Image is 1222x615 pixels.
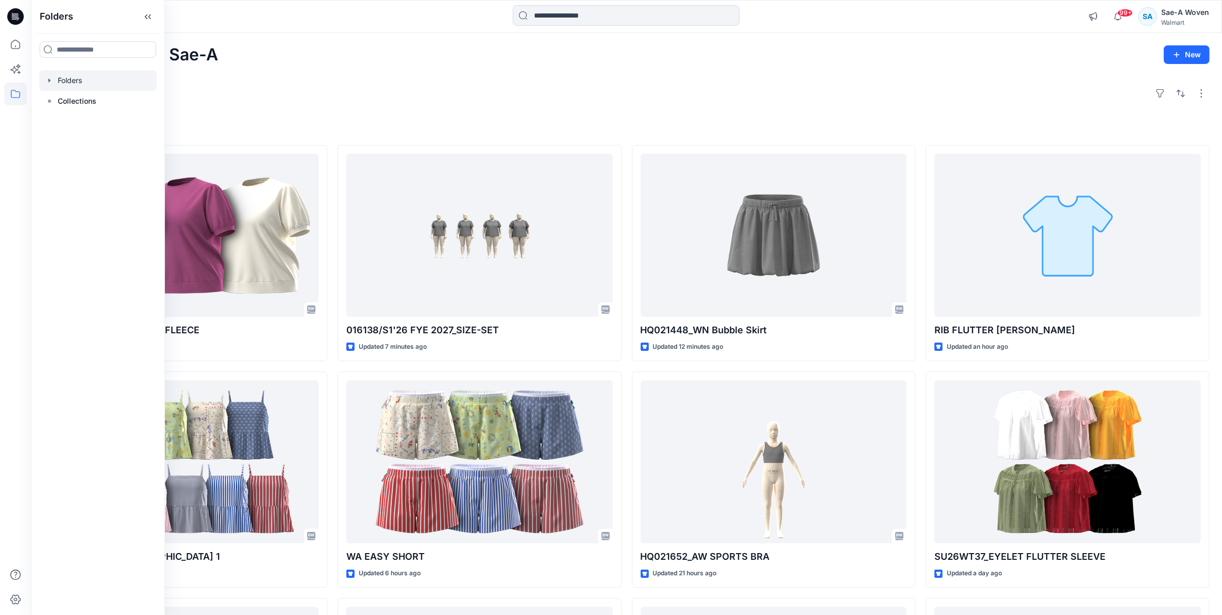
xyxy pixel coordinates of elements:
[653,342,724,352] p: Updated 12 minutes ago
[43,122,1210,135] h4: Styles
[52,549,319,564] p: WA WOVEN [DEMOGRAPHIC_DATA] 1
[1161,6,1209,19] div: Sae-A Woven
[934,380,1201,544] a: SU26WT37_EYELET FLUTTER SLEEVE
[1139,7,1157,26] div: SA
[52,380,319,544] a: WA WOVEN CAMI 1
[641,154,907,317] a: HQ021448_WN Bubble Skirt
[1164,45,1210,64] button: New
[641,323,907,337] p: HQ021448_WN Bubble Skirt
[58,95,96,107] p: Collections
[1161,19,1209,26] div: Walmart
[653,568,717,579] p: Updated 21 hours ago
[641,380,907,544] a: HQ021652_AW SPORTS BRA
[359,568,421,579] p: Updated 6 hours ago
[52,323,319,337] p: 016138_TS SS PUFF SLV FLEECE
[934,154,1201,317] a: RIB FLUTTER HENLEY
[346,154,613,317] a: 016138/S1'26 FYE 2027_SIZE-SET
[947,342,1008,352] p: Updated an hour ago
[52,154,319,317] a: 016138_TS SS PUFF SLV FLEECE
[346,323,613,337] p: 016138/S1'26 FYE 2027_SIZE-SET
[346,380,613,544] a: WA EASY SHORT
[934,323,1201,337] p: RIB FLUTTER [PERSON_NAME]
[359,342,427,352] p: Updated 7 minutes ago
[934,549,1201,564] p: SU26WT37_EYELET FLUTTER SLEEVE
[947,568,1002,579] p: Updated a day ago
[641,549,907,564] p: HQ021652_AW SPORTS BRA
[1117,9,1133,17] span: 99+
[346,549,613,564] p: WA EASY SHORT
